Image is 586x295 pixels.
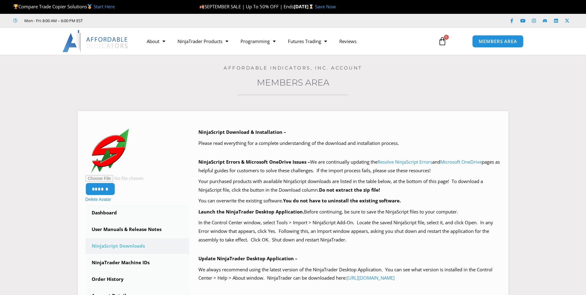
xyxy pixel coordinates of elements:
[141,34,171,48] a: About
[23,17,83,24] span: Mon - Fri: 8:00 AM – 6:00 PM EST
[62,30,129,52] img: LogoAI | Affordable Indicators – NinjaTrader
[198,265,501,283] p: We always recommend using the latest version of the NinjaTrader Desktop Application. You can see ...
[86,271,189,287] a: Order History
[13,3,115,10] span: Compare Trade Copier Solutions
[198,255,297,261] b: Update NinjaTrader Desktop Application –
[257,77,329,88] a: Members Area
[444,35,449,40] span: 0
[198,139,501,148] p: Please read everything for a complete understanding of the download and installation process.
[309,4,313,9] img: ⌛
[141,34,431,48] nav: Menu
[198,177,501,194] p: Your purchased products with available NinjaScript downloads are listed in the table below, at th...
[198,159,310,165] b: NinjaScript Errors & Microsoft OneDrive Issues –
[198,197,501,205] p: You can overwrite the existing software.
[86,255,189,271] a: NinjaTrader Machine IDs
[14,4,18,9] img: 🏆
[319,187,380,193] b: Do not extract the zip file!
[294,3,315,10] strong: [DATE]
[86,197,111,202] a: Delete Avatar
[234,34,282,48] a: Programming
[94,3,115,10] a: Start Here
[333,34,363,48] a: Reviews
[198,209,304,215] b: Launch the NinjaTrader Desktop Application.
[429,32,456,50] a: 0
[472,35,524,48] a: MEMBERS AREA
[224,65,362,71] a: Affordable Indicators, Inc. Account
[479,39,517,44] span: MEMBERS AREA
[315,3,336,10] a: Save Now
[377,159,432,165] a: Resolve NinjaScript Errors
[198,129,286,135] b: NinjaScript Download & Installation –
[91,18,184,24] iframe: Customer reviews powered by Trustpilot
[282,34,333,48] a: Futures Trading
[198,218,501,244] p: In the Control Center window, select Tools > Import > NinjaScript Add-On. Locate the saved NinjaS...
[200,4,204,9] img: 🍂
[198,158,501,175] p: We are continually updating the and pages as helpful guides for customers to solve these challeng...
[198,208,501,216] p: Before continuing, be sure to save the NinjaScript files to your computer.
[347,275,395,281] a: [URL][DOMAIN_NAME]
[87,4,92,9] img: 🥇
[171,34,234,48] a: NinjaTrader Products
[199,3,294,10] span: SEPTEMBER SALE | Up To 50% OFF | Ends
[86,128,132,174] img: SMG%20Trading%20Logo%20Idea%20(6)%20(3)-150x150.png
[86,238,189,254] a: NinjaScript Downloads
[283,197,401,204] b: You do not have to uninstall the existing software.
[86,205,189,221] a: Dashboard
[440,159,482,165] a: Microsoft OneDrive
[86,221,189,237] a: User Manuals & Release Notes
